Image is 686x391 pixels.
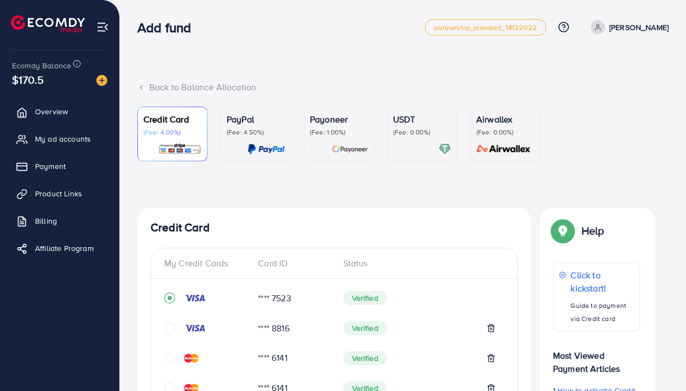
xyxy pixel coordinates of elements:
[609,21,668,34] p: [PERSON_NAME]
[434,24,537,31] span: partnership_standard_14122022
[476,113,534,126] p: Airwallex
[335,257,505,270] div: Status
[151,221,518,235] h4: Credit Card
[227,113,285,126] p: PayPal
[473,143,534,155] img: card
[553,340,640,375] p: Most Viewed Payment Articles
[332,143,368,155] img: card
[143,128,201,137] p: (Fee: 4.00%)
[586,20,668,34] a: [PERSON_NAME]
[570,299,633,325] p: Guide to payment via Credit card
[184,294,206,302] img: credit
[247,143,285,155] img: card
[164,353,175,364] svg: circle
[137,20,200,36] h3: Add fund
[8,210,111,232] a: Billing
[476,128,534,137] p: (Fee: 0.00%)
[158,143,201,155] img: card
[35,133,91,144] span: My ad accounts
[343,321,387,335] span: Verified
[425,19,546,36] a: partnership_standard_14122022
[310,113,368,126] p: Payoneer
[8,155,111,177] a: Payment
[35,243,94,254] span: Affiliate Program
[639,342,678,383] iframe: Chat
[35,106,68,117] span: Overview
[8,237,111,259] a: Affiliate Program
[8,183,111,205] a: Product Links
[137,81,668,94] div: Back to Balance Allocation
[184,324,206,332] img: credit
[96,21,109,33] img: menu
[11,15,85,32] img: logo
[553,221,573,241] img: Popup guide
[12,60,71,71] span: Ecomdy Balance
[8,128,111,150] a: My ad accounts
[35,161,66,172] span: Payment
[35,215,57,226] span: Billing
[393,113,451,126] p: USDT
[12,72,44,87] span: $170.5
[343,291,387,305] span: Verified
[343,351,387,365] span: Verified
[35,188,82,199] span: Product Links
[581,224,604,237] p: Help
[164,257,249,270] div: My Credit Cards
[570,269,633,295] p: Click to kickstart!
[310,128,368,137] p: (Fee: 1.00%)
[8,101,111,122] a: Overview
[184,354,199,363] img: credit
[96,75,107,86] img: image
[249,257,334,270] div: Card ID
[393,128,451,137] p: (Fee: 0.00%)
[143,113,201,126] p: Credit Card
[439,143,451,155] img: card
[164,323,175,334] svg: circle
[164,293,175,304] svg: record circle
[227,128,285,137] p: (Fee: 4.50%)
